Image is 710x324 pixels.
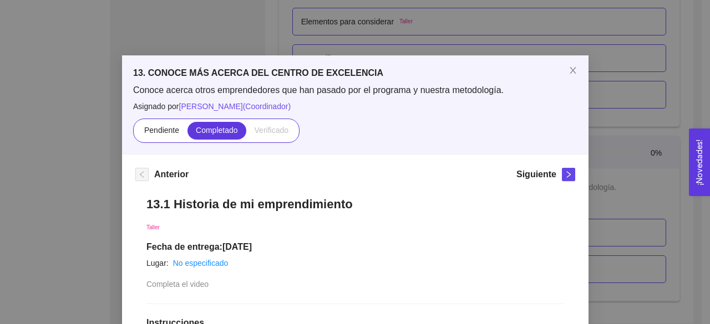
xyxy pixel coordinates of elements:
button: Open Feedback Widget [689,128,710,196]
h5: 13. CONOCE MÁS ACERCA DEL CENTRO DE EXCELENCIA [133,66,577,80]
button: left [135,168,149,181]
span: Asignado por [133,100,577,112]
span: Taller [146,224,160,230]
span: close [569,66,577,75]
a: No especificado [173,259,228,268]
span: [PERSON_NAME] ( Coordinador ) [179,102,291,111]
h5: Siguiente [516,168,556,181]
h1: 13.1 Historia de mi emprendimiento [146,197,564,212]
button: right [562,168,575,181]
span: Conoce acerca otros emprendedores que han pasado por el programa y nuestra metodología. [133,84,577,96]
span: Pendiente [144,126,179,135]
span: Verificado [254,126,288,135]
span: Completado [196,126,238,135]
button: Close [557,55,589,86]
h5: Anterior [154,168,189,181]
span: Completa el video [146,280,209,289]
span: right [562,171,575,178]
h1: Fecha de entrega: [DATE] [146,241,564,253]
article: Lugar: [146,257,169,269]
